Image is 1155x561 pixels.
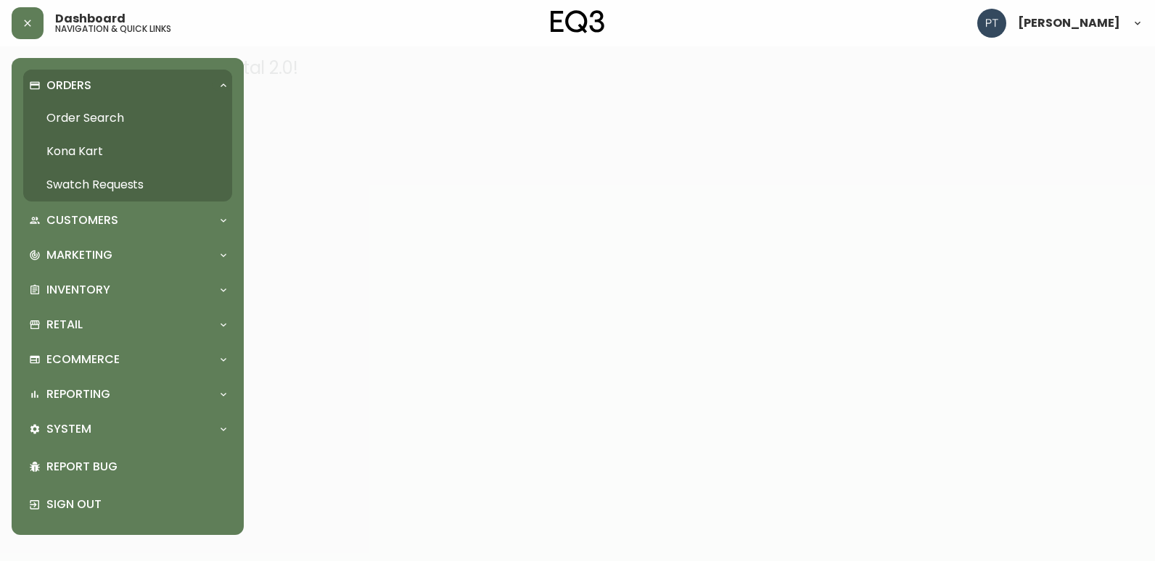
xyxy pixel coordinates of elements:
div: Sign Out [23,486,232,523]
div: Orders [23,70,232,101]
div: Marketing [23,239,232,271]
span: Dashboard [55,13,126,25]
p: Ecommerce [46,352,120,367]
div: Customers [23,204,232,236]
p: Marketing [46,247,112,263]
div: Inventory [23,274,232,306]
p: Customers [46,212,118,228]
a: Order Search [23,101,232,135]
p: Reporting [46,386,110,402]
a: Kona Kart [23,135,232,168]
div: System [23,413,232,445]
p: Orders [46,78,91,93]
p: System [46,421,91,437]
div: Retail [23,309,232,341]
span: [PERSON_NAME] [1018,17,1120,29]
p: Inventory [46,282,110,298]
p: Report Bug [46,459,226,475]
div: Ecommerce [23,344,232,375]
div: Report Bug [23,448,232,486]
img: 986dcd8e1aab7847125929f325458823 [977,9,1006,38]
h5: navigation & quick links [55,25,171,33]
div: Reporting [23,378,232,410]
img: logo [551,10,604,33]
p: Sign Out [46,496,226,512]
p: Retail [46,317,83,333]
a: Swatch Requests [23,168,232,201]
